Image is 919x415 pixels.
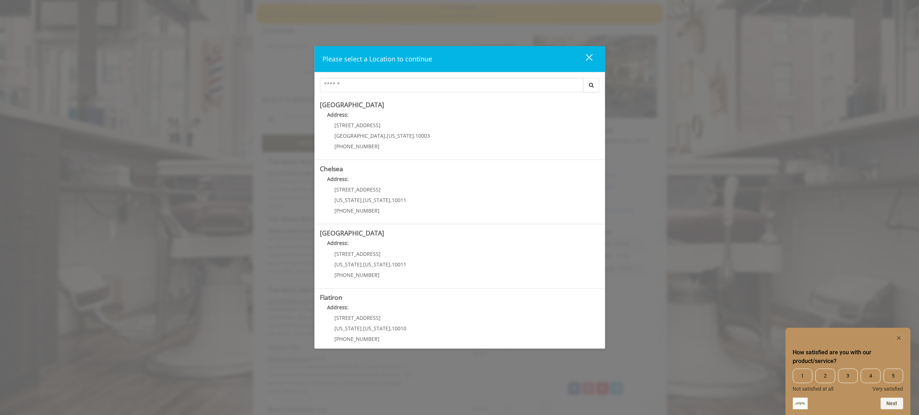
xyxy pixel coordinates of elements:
[577,53,592,64] div: close dialog
[793,368,812,383] span: 1
[838,368,858,383] span: 3
[320,100,384,109] b: [GEOGRAPHIC_DATA]
[894,334,903,342] button: Hide survey
[320,78,583,92] input: Search Center
[327,304,349,311] b: Address:
[363,261,390,268] span: [US_STATE]
[572,52,597,67] button: close dialog
[320,164,343,173] b: Chelsea
[334,335,379,342] span: [PHONE_NUMBER]
[334,207,379,214] span: [PHONE_NUMBER]
[334,271,379,278] span: [PHONE_NUMBER]
[815,368,835,383] span: 2
[334,143,379,150] span: [PHONE_NUMBER]
[392,197,406,204] span: 10011
[793,348,903,366] h2: How satisfied are you with our product/service? Select an option from 1 to 5, with 1 being Not sa...
[793,386,833,392] span: Not satisfied at all
[587,82,595,88] i: Search button
[320,78,599,96] div: Center Select
[334,261,362,268] span: [US_STATE]
[793,334,903,409] div: How satisfied are you with our product/service? Select an option from 1 to 5, with 1 being Not sa...
[363,325,390,332] span: [US_STATE]
[327,176,349,182] b: Address:
[334,132,385,139] span: [GEOGRAPHIC_DATA]
[320,293,342,302] b: Flatiron
[334,314,381,321] span: [STREET_ADDRESS]
[363,197,390,204] span: [US_STATE]
[873,386,903,392] span: Very satisfied
[414,132,415,139] span: ,
[390,197,392,204] span: ,
[390,261,392,268] span: ,
[334,250,381,257] span: [STREET_ADDRESS]
[387,132,414,139] span: [US_STATE]
[392,261,406,268] span: 10011
[883,368,903,383] span: 5
[334,122,381,129] span: [STREET_ADDRESS]
[362,261,363,268] span: ,
[793,368,903,392] div: How satisfied are you with our product/service? Select an option from 1 to 5, with 1 being Not sa...
[320,229,384,237] b: [GEOGRAPHIC_DATA]
[362,197,363,204] span: ,
[327,239,349,246] b: Address:
[334,186,381,193] span: [STREET_ADDRESS]
[881,398,903,409] button: Next question
[362,325,363,332] span: ,
[392,325,406,332] span: 10010
[334,325,362,332] span: [US_STATE]
[322,55,432,63] span: Please select a Location to continue
[327,111,349,118] b: Address:
[390,325,392,332] span: ,
[385,132,387,139] span: ,
[415,132,430,139] span: 10003
[334,197,362,204] span: [US_STATE]
[861,368,880,383] span: 4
